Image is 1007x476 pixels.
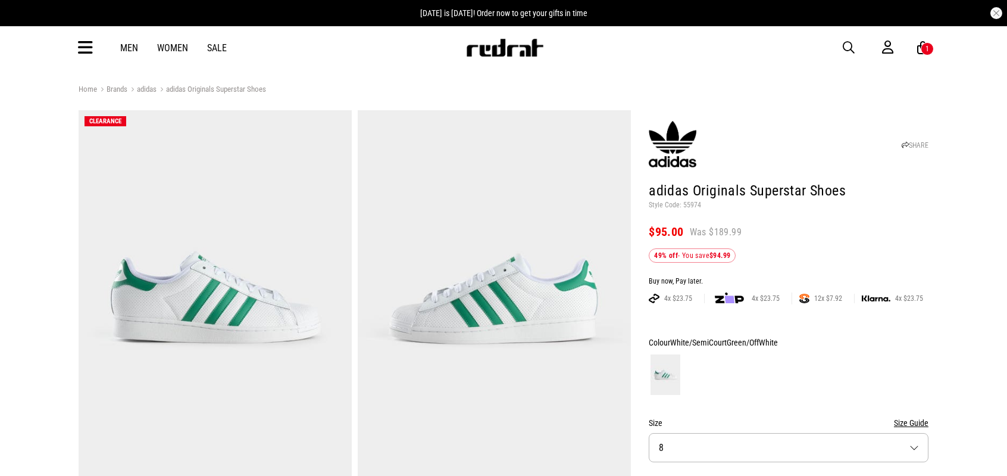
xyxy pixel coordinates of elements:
[917,42,928,54] a: 1
[649,277,928,287] div: Buy now, Pay later.
[120,42,138,54] a: Men
[902,141,928,150] a: SHARE
[799,294,809,303] img: SPLITPAY
[649,416,928,430] div: Size
[649,201,928,210] p: Style Code: 55974
[649,335,928,350] div: Colour
[207,42,227,54] a: Sale
[420,8,587,18] span: [DATE] is [DATE]! Order now to get your gifts in time
[690,226,742,239] span: Was $189.99
[649,294,659,303] img: AFTERPAY
[709,251,730,260] b: $94.99
[715,293,744,304] img: zip
[649,120,696,168] img: adidas
[670,338,778,347] span: White/SemiCourtGreen/OffWhite
[465,39,544,57] img: Redrat logo
[97,85,127,96] a: Brands
[127,85,157,96] a: adidas
[649,248,736,263] div: - You save
[809,294,847,303] span: 12x $7.92
[157,85,266,96] a: adidas Originals Superstar Shoes
[894,416,928,430] button: Size Guide
[659,442,664,453] span: 8
[89,117,121,125] span: CLEARANCE
[747,294,784,303] span: 4x $23.75
[649,433,928,462] button: 8
[862,295,890,302] img: KLARNA
[79,85,97,94] a: Home
[649,225,683,239] span: $95.00
[925,45,929,53] div: 1
[659,294,697,303] span: 4x $23.75
[157,42,188,54] a: Women
[890,294,928,303] span: 4x $23.75
[649,182,928,201] h1: adidas Originals Superstar Shoes
[654,251,678,260] b: 49% off
[651,354,680,395] img: White/SemiCourtGreen/OffWhite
